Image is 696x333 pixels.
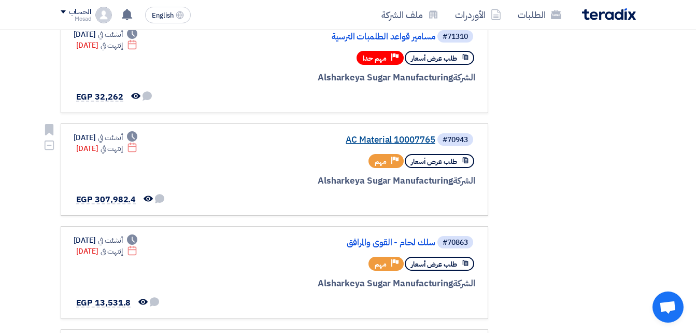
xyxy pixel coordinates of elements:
[101,40,123,51] span: إنتهت في
[411,259,457,269] span: طلب عرض أسعار
[443,136,468,144] div: #70943
[226,174,475,188] div: Alsharkeya Sugar Manufacturing
[375,157,387,166] span: مهم
[145,7,191,23] button: English
[101,143,123,154] span: إنتهت في
[411,53,457,63] span: طلب عرض أسعار
[101,246,123,257] span: إنتهت في
[74,235,138,246] div: [DATE]
[582,8,636,20] img: Teradix logo
[98,235,123,246] span: أنشئت في
[443,239,468,246] div: #70863
[152,12,174,19] span: English
[61,16,91,22] div: Mosad
[375,259,387,269] span: مهم
[228,135,435,145] a: AC Material 10007765
[98,29,123,40] span: أنشئت في
[76,297,131,309] span: EGP 13,531.8
[76,143,138,154] div: [DATE]
[447,3,509,27] a: الأوردرات
[509,3,570,27] a: الطلبات
[228,32,435,41] a: مسامير قواعد الطلمبات الترسية
[652,292,684,323] div: Open chat
[76,91,123,103] span: EGP 32,262
[363,53,387,63] span: مهم جدا
[98,132,123,143] span: أنشئت في
[76,40,138,51] div: [DATE]
[76,193,136,206] span: EGP 307,982.4
[76,246,138,257] div: [DATE]
[453,174,475,187] span: الشركة
[373,3,447,27] a: ملف الشركة
[74,132,138,143] div: [DATE]
[453,277,475,290] span: الشركة
[453,71,475,84] span: الشركة
[95,7,112,23] img: profile_test.png
[74,29,138,40] div: [DATE]
[226,71,475,85] div: Alsharkeya Sugar Manufacturing
[443,33,468,40] div: #71310
[69,8,91,17] div: الحساب
[411,157,457,166] span: طلب عرض أسعار
[226,277,475,290] div: Alsharkeya Sugar Manufacturing
[228,238,435,247] a: سلك لحام - القوي والمرافق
